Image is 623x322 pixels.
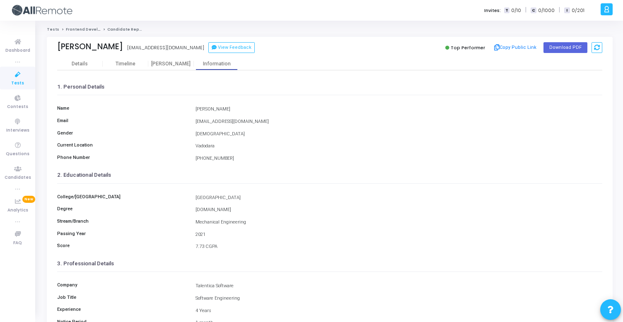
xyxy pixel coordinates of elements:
h6: College/[GEOGRAPHIC_DATA] [53,194,191,199]
h6: Email [53,118,191,123]
span: Top Performer [451,44,485,51]
div: 4 Years [191,308,606,315]
h3: 3. Professional Details [57,260,602,267]
div: Timeline [116,61,135,67]
img: logo [10,2,72,19]
h3: 2. Educational Details [57,172,602,178]
span: I [564,7,570,14]
span: FAQ [13,240,22,247]
div: [PERSON_NAME] [191,106,606,113]
span: | [525,6,526,14]
nav: breadcrumb [47,27,613,32]
div: [PERSON_NAME] [148,61,194,67]
div: Vadodara [191,143,606,150]
h6: Name [53,106,191,111]
span: Candidate Report [107,27,145,32]
span: T [504,7,510,14]
button: Download PDF [543,42,587,53]
button: View Feedback [208,42,255,53]
div: [PHONE_NUMBER] [191,155,606,162]
span: 0/1000 [538,7,555,14]
div: Details [72,61,88,67]
a: Tests [47,27,59,32]
span: Interviews [6,127,29,134]
span: C [531,7,536,14]
div: Software Engineering [191,295,606,302]
label: Invites: [484,7,501,14]
span: 0/10 [511,7,521,14]
div: [DEMOGRAPHIC_DATA] [191,131,606,138]
div: [DOMAIN_NAME] [191,207,606,214]
h6: Current Location [53,142,191,148]
h6: Score [53,243,191,248]
div: [PERSON_NAME] [57,42,123,51]
a: Frontend Developer (L4) [66,27,117,32]
h6: Stream/Branch [53,219,191,224]
div: 2021 [191,231,606,238]
h6: Phone Number [53,155,191,160]
span: 0/201 [572,7,584,14]
div: 7.73 CGPA [191,243,606,250]
span: Contests [7,103,28,111]
h6: Passing Year [53,231,191,236]
span: New [22,196,35,203]
span: Analytics [7,207,28,214]
span: Dashboard [5,47,30,54]
h6: Job Title [53,295,191,300]
span: Tests [11,80,24,87]
div: Information [194,61,239,67]
span: | [559,6,560,14]
h6: Experience [53,307,191,312]
h3: 1. Personal Details [57,84,602,90]
div: Talentica Software [191,283,606,290]
span: Candidates [5,174,31,181]
h6: Gender [53,130,191,136]
h6: Company [53,282,191,288]
span: Questions [6,151,29,158]
div: [GEOGRAPHIC_DATA] [191,195,606,202]
div: Mechanical Engineering [191,219,606,226]
h6: Degree [53,206,191,211]
div: [EMAIL_ADDRESS][DOMAIN_NAME] [191,118,606,125]
div: [EMAIL_ADDRESS][DOMAIN_NAME] [127,44,204,51]
button: Copy Public Link [492,41,539,54]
